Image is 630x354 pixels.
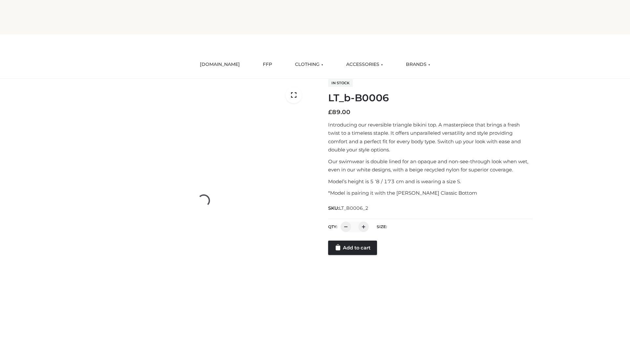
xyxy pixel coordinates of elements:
label: Size: [377,224,387,229]
h1: LT_b-B0006 [328,92,533,104]
a: ACCESSORIES [341,57,388,72]
a: Add to cart [328,241,377,255]
a: BRANDS [401,57,435,72]
a: [DOMAIN_NAME] [195,57,245,72]
span: LT_B0006_2 [339,205,368,211]
bdi: 89.00 [328,108,350,116]
p: Model’s height is 5 ‘8 / 173 cm and is wearing a size S. [328,177,533,186]
p: *Model is pairing it with the [PERSON_NAME] Classic Bottom [328,189,533,197]
span: In stock [328,79,353,87]
p: Introducing our reversible triangle bikini top. A masterpiece that brings a fresh twist to a time... [328,121,533,154]
p: Our swimwear is double lined for an opaque and non-see-through look when wet, even in our white d... [328,157,533,174]
a: FFP [258,57,277,72]
label: QTY: [328,224,337,229]
span: £ [328,108,332,116]
span: SKU: [328,204,369,212]
a: CLOTHING [290,57,328,72]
